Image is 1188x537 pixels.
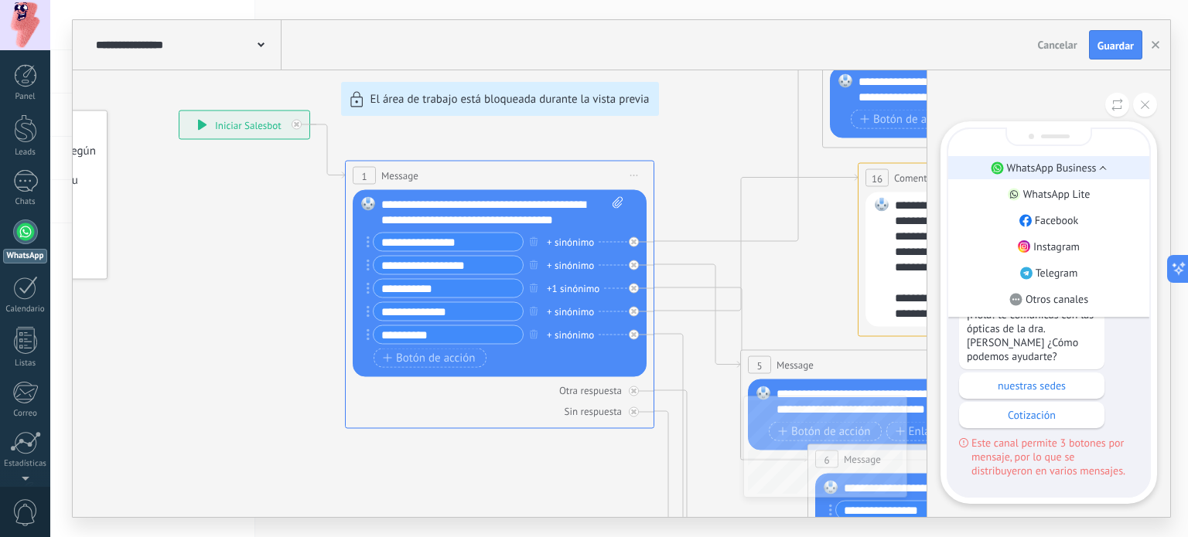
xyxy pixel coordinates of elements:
p: Instagram [1033,240,1080,253]
p: Telegram [1036,266,1078,280]
p: ¡Hola! te comunicas con las ópticas de la dra. [PERSON_NAME] ¿Cómo podemos ayudarte? [967,308,1097,363]
p: Cotización [967,408,1097,422]
p: Facebook [1035,213,1079,227]
p: WhatsApp Lite [1023,187,1091,201]
span: Este canal permite 3 botones por mensaje, por lo que se distribuyeron en varios mensajes. [971,436,1138,478]
p: nuestras sedes [967,379,1097,393]
div: Estadísticas [3,459,48,469]
div: Leads [3,148,48,158]
button: Cancelar [1032,33,1084,56]
button: Guardar [1089,30,1142,59]
p: Otros canales [1026,292,1088,306]
div: Correo [3,409,48,419]
div: WhatsApp [3,249,47,263]
p: WhatsApp Business [1007,161,1097,175]
span: Guardar [1098,40,1134,51]
div: Chats [3,197,48,207]
div: Listas [3,359,48,369]
span: Cancelar [1038,38,1077,52]
div: Panel [3,92,48,102]
div: Calendario [3,304,48,314]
